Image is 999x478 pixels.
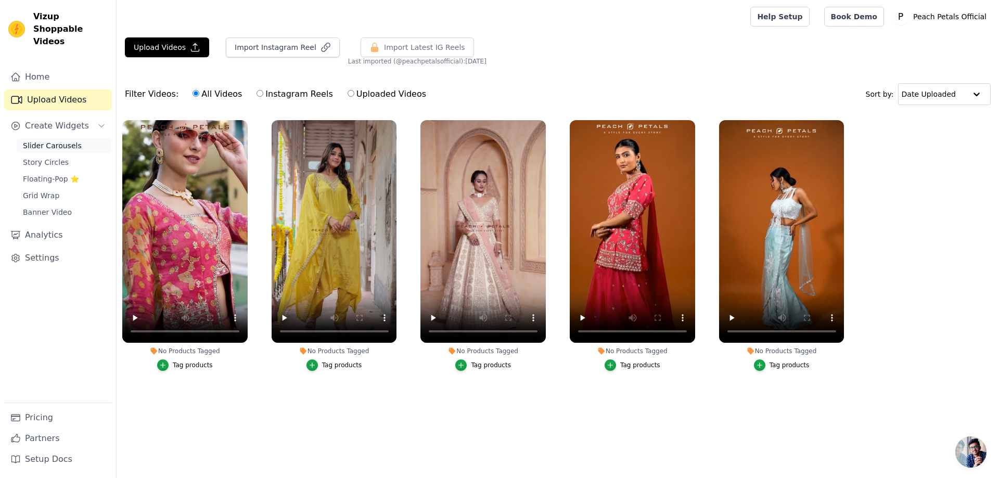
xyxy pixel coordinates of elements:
button: Tag products [455,359,511,371]
a: Home [4,67,112,87]
button: Tag products [157,359,213,371]
input: Uploaded Videos [348,90,354,97]
a: Grid Wrap [17,188,112,203]
button: P Peach Petals Official [892,7,991,26]
a: Settings [4,248,112,268]
div: Tag products [322,361,362,369]
label: Uploaded Videos [347,87,427,101]
input: Instagram Reels [257,90,263,97]
span: Import Latest IG Reels [384,42,465,53]
div: Tag products [770,361,810,369]
div: Filter Videos: [125,82,432,106]
a: Story Circles [17,155,112,170]
button: Tag products [605,359,660,371]
a: Pricing [4,407,112,428]
span: Floating-Pop ⭐ [23,174,79,184]
button: Import Latest IG Reels [361,37,474,57]
button: Tag products [306,359,362,371]
div: No Products Tagged [272,347,397,355]
input: All Videos [193,90,199,97]
text: P [898,11,903,22]
a: Floating-Pop ⭐ [17,172,112,186]
img: Vizup [8,21,25,37]
p: Peach Petals Official [909,7,991,26]
button: Upload Videos [125,37,209,57]
a: Slider Carousels [17,138,112,153]
label: All Videos [192,87,242,101]
div: Tag products [471,361,511,369]
span: Story Circles [23,157,69,167]
span: Grid Wrap [23,190,59,201]
div: Tag products [173,361,213,369]
span: Banner Video [23,207,72,217]
a: Setup Docs [4,449,112,470]
div: No Products Tagged [122,347,248,355]
div: Open chat [955,436,987,468]
a: Help Setup [750,7,809,27]
button: Import Instagram Reel [226,37,340,57]
span: Last imported (@ peachpetalsofficial ): [DATE] [348,57,486,66]
a: Partners [4,428,112,449]
div: No Products Tagged [719,347,844,355]
button: Create Widgets [4,115,112,136]
a: Upload Videos [4,89,112,110]
div: No Products Tagged [420,347,546,355]
div: Sort by: [866,83,991,105]
label: Instagram Reels [256,87,333,101]
span: Vizup Shoppable Videos [33,10,108,48]
div: Tag products [620,361,660,369]
a: Book Demo [824,7,884,27]
span: Create Widgets [25,120,89,132]
span: Slider Carousels [23,140,82,151]
a: Analytics [4,225,112,246]
button: Tag products [754,359,810,371]
a: Banner Video [17,205,112,219]
div: No Products Tagged [570,347,695,355]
